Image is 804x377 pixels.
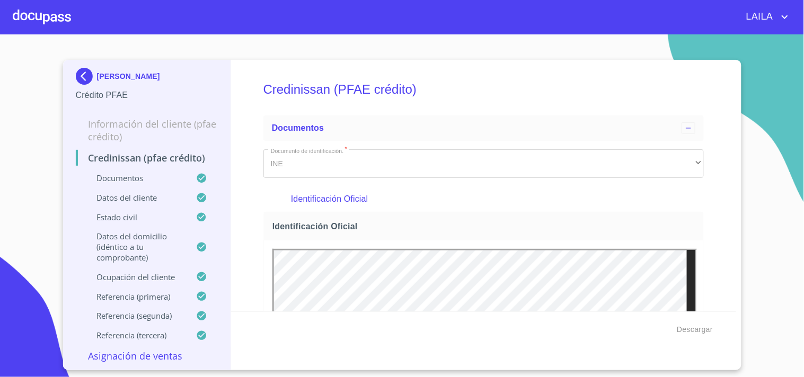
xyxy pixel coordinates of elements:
p: Datos del cliente [76,192,197,203]
p: Asignación de Ventas [76,349,218,362]
div: Documentos [263,115,704,141]
div: INE [263,149,704,178]
h5: Credinissan (PFAE crédito) [263,68,704,111]
div: [PERSON_NAME] [76,68,218,89]
span: Identificación Oficial [272,221,699,232]
p: Estado civil [76,212,197,222]
img: Docupass spot blue [76,68,97,85]
p: Ocupación del Cliente [76,272,197,282]
span: Descargar [677,323,713,336]
p: Información del cliente (PFAE crédito) [76,118,218,143]
p: Crédito PFAE [76,89,218,102]
p: [PERSON_NAME] [97,72,160,80]
p: Identificación Oficial [291,193,676,205]
p: Referencia (tercera) [76,330,197,340]
span: Documentos [272,123,324,132]
span: LAILA [738,8,779,25]
button: Descargar [673,320,717,339]
p: Credinissan (PFAE crédito) [76,151,218,164]
p: Datos del domicilio (idéntico a tu comprobante) [76,231,197,263]
button: account of current user [738,8,791,25]
p: Referencia (segunda) [76,310,197,321]
p: Documentos [76,173,197,183]
p: Referencia (primera) [76,291,197,302]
